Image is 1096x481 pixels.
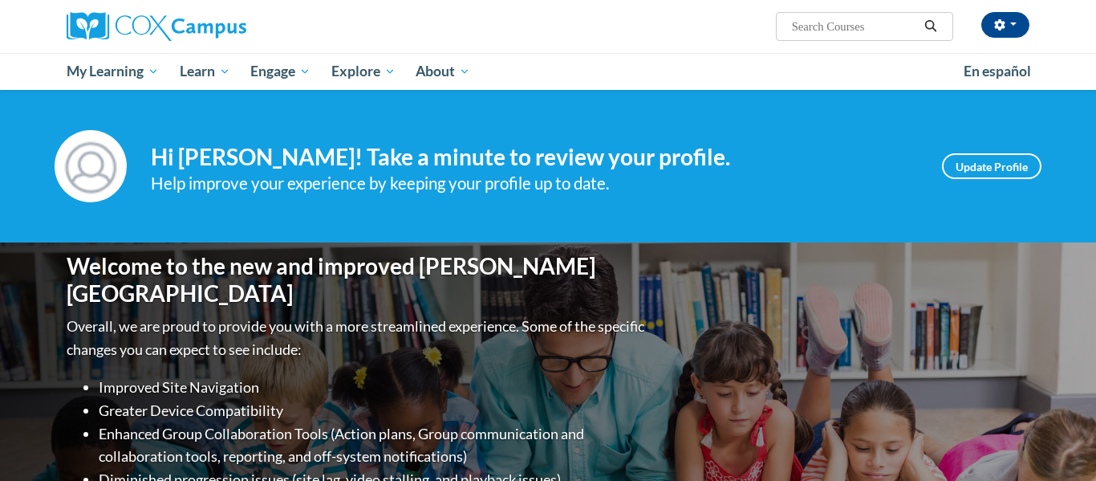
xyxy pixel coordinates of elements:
[151,144,918,171] h4: Hi [PERSON_NAME]! Take a minute to review your profile.
[406,53,481,90] a: About
[151,170,918,197] div: Help improve your experience by keeping your profile up to date.
[981,12,1029,38] button: Account Settings
[99,376,648,399] li: Improved Site Navigation
[321,53,406,90] a: Explore
[790,17,919,36] input: Search Courses
[99,422,648,469] li: Enhanced Group Collaboration Tools (Action plans, Group communication and collaboration tools, re...
[169,53,241,90] a: Learn
[964,63,1031,79] span: En español
[67,315,648,361] p: Overall, we are proud to provide you with a more streamlined experience. Some of the specific cha...
[55,130,127,202] img: Profile Image
[240,53,321,90] a: Engage
[99,399,648,422] li: Greater Device Compatibility
[416,62,470,81] span: About
[953,55,1041,88] a: En español
[180,62,230,81] span: Learn
[67,12,371,41] a: Cox Campus
[67,62,159,81] span: My Learning
[67,253,648,307] h1: Welcome to the new and improved [PERSON_NAME][GEOGRAPHIC_DATA]
[56,53,169,90] a: My Learning
[1032,417,1083,468] iframe: Button to launch messaging window
[942,153,1041,179] a: Update Profile
[67,12,246,41] img: Cox Campus
[919,17,943,36] button: Search
[43,53,1053,90] div: Main menu
[250,62,311,81] span: Engage
[331,62,396,81] span: Explore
